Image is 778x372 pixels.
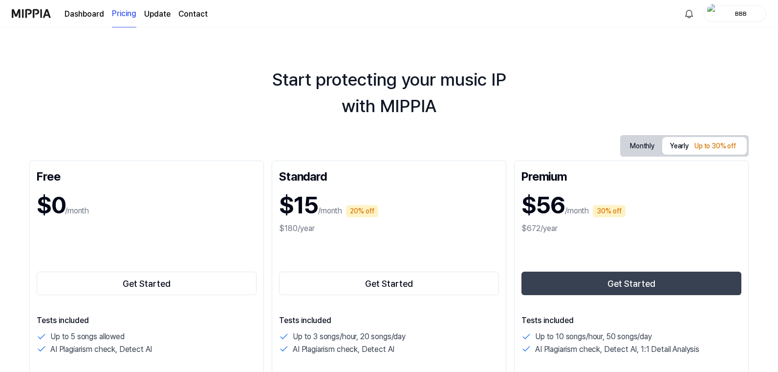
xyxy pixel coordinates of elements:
[144,8,171,20] a: Update
[37,270,257,297] a: Get Started
[535,330,652,343] p: Up to 10 songs/hour, 50 songs/day
[37,272,257,295] button: Get Started
[279,168,499,184] div: Standard
[279,272,499,295] button: Get Started
[565,205,589,217] p: /month
[521,187,565,223] h1: $56
[707,4,719,23] img: profile
[521,315,741,326] p: Tests included
[50,343,152,356] p: AI Plagiarism check, Detect AI
[293,330,406,343] p: Up to 3 songs/hour, 20 songs/day
[37,168,257,184] div: Free
[279,223,499,234] div: $180/year
[37,187,65,223] h1: $0
[279,187,318,223] h1: $15
[346,205,378,217] div: 20% off
[65,8,104,20] a: Dashboard
[521,272,741,295] button: Get Started
[683,8,695,20] img: 알림
[722,8,760,19] div: ввв
[50,330,125,343] p: Up to 5 songs allowed
[593,205,626,217] div: 30% off
[535,343,699,356] p: AI Plagiarism check, Detect AI, 1:1 Detail Analysis
[692,139,739,154] div: Up to 30% off
[37,315,257,326] p: Tests included
[704,5,766,22] button: profileввв
[318,205,342,217] p: /month
[622,137,662,155] button: Monthly
[662,137,747,155] button: Yearly
[178,8,208,20] a: Contact
[521,223,741,234] div: $672/year
[279,315,499,326] p: Tests included
[279,270,499,297] a: Get Started
[521,270,741,297] a: Get Started
[65,205,89,217] p: /month
[112,0,136,27] a: Pricing
[521,168,741,184] div: Premium
[293,343,394,356] p: AI Plagiarism check, Detect AI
